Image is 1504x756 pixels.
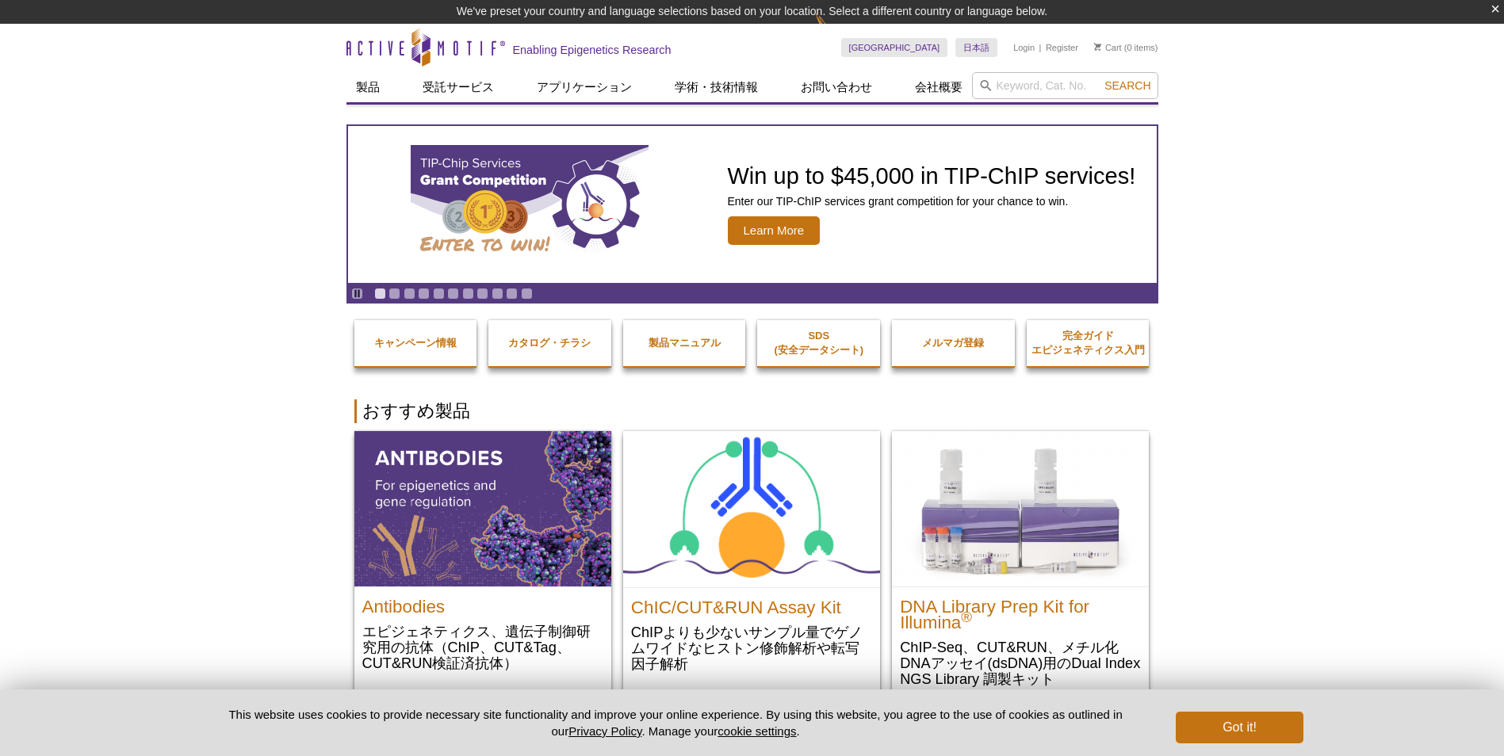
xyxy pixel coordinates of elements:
h2: ChIC/CUT&RUN Assay Kit [631,592,872,616]
h2: Win up to $45,000 in TIP-ChIP services! [728,164,1136,188]
strong: 製品マニュアル [649,337,721,349]
img: Your Cart [1094,43,1101,51]
a: アプリケーション [527,72,641,102]
p: Enter our TIP-ChIP services grant competition for your chance to win. [728,194,1136,208]
a: Go to slide 4 [418,288,430,300]
a: 会社概要 [905,72,972,102]
a: SDS(安全データシート) [757,313,880,373]
button: cookie settings [718,724,796,738]
img: TIP-ChIP Services Grant Competition [411,145,649,264]
a: [GEOGRAPHIC_DATA] [841,38,948,57]
a: All Antibodies Antibodies エピジェネティクス、遺伝子制御研究用の抗体（ChIP、CUT&Tag、CUT&RUN検証済抗体） [354,431,611,687]
p: ChIP-Seq、CUT&RUN、メチル化DNAアッセイ(dsDNA)用のDual Index NGS Library 調製キット [900,639,1141,687]
a: カタログ・チラシ [488,320,611,366]
img: Change Here [815,12,857,49]
a: 製品 [346,72,389,102]
strong: 完全ガイド エピジェネティクス入門 [1031,330,1145,356]
a: Toggle autoplay [351,288,363,300]
img: ChIC/CUT&RUN Assay Kit [623,431,880,587]
a: Login [1013,42,1035,53]
a: TIP-ChIP Services Grant Competition Win up to $45,000 in TIP-ChIP services! Enter our TIP-ChIP se... [348,126,1157,283]
a: お問い合わせ [791,72,882,102]
p: ChIPよりも少ないサンプル量でゲノムワイドなヒストン修飾解析や転写因子解析 [631,624,872,672]
img: All Antibodies [354,431,611,586]
button: Got it! [1176,712,1303,743]
a: 日本語 [955,38,997,57]
a: Register [1046,42,1078,53]
a: Go to slide 11 [521,288,533,300]
a: Go to slide 1 [374,288,386,300]
a: Go to slide 2 [388,288,400,300]
strong: SDS (安全データシート) [774,330,863,356]
a: DNA Library Prep Kit for Illumina DNA Library Prep Kit for Illumina® ChIP-Seq、CUT&RUN、メチル化DNAアッセイ... [892,431,1149,703]
li: | [1039,38,1042,57]
a: Go to slide 10 [506,288,518,300]
a: キャンペーン情報 [354,320,477,366]
h2: DNA Library Prep Kit for Illumina [900,591,1141,631]
p: エピジェネティクス、遺伝子制御研究用の抗体（ChIP、CUT&Tag、CUT&RUN検証済抗体） [362,623,603,671]
a: 受託サービス [413,72,503,102]
a: 製品マニュアル [623,320,746,366]
a: Go to slide 7 [462,288,474,300]
img: DNA Library Prep Kit for Illumina [892,431,1149,586]
strong: メルマガ登録 [922,337,984,349]
a: Go to slide 9 [492,288,503,300]
strong: カタログ・チラシ [508,337,591,349]
a: Privacy Policy [568,724,641,738]
a: Go to slide 8 [476,288,488,300]
a: Cart [1094,42,1122,53]
li: (0 items) [1094,38,1158,57]
a: Go to slide 6 [447,288,459,300]
sup: ® [961,609,972,625]
article: TIP-ChIP Services Grant Competition [348,126,1157,283]
span: Search [1104,79,1150,92]
button: Search [1100,78,1155,93]
a: Go to slide 5 [433,288,445,300]
input: Keyword, Cat. No. [972,72,1158,99]
a: 完全ガイドエピジェネティクス入門 [1027,313,1150,373]
h2: Antibodies [362,591,603,615]
span: Learn More [728,216,821,245]
a: 学術・技術情報 [665,72,767,102]
h2: おすすめ製品 [354,399,1150,423]
a: メルマガ登録 [892,320,1015,366]
a: Go to slide 3 [404,288,415,300]
strong: キャンペーン情報 [374,337,457,349]
p: This website uses cookies to provide necessary site functionality and improve your online experie... [201,706,1150,739]
a: ChIC/CUT&RUN Assay Kit ChIC/CUT&RUN Assay Kit ChIPよりも少ないサンプル量でゲノムワイドなヒストン修飾解析や転写因子解析 [623,431,880,688]
h2: Enabling Epigenetics Research [513,43,672,57]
